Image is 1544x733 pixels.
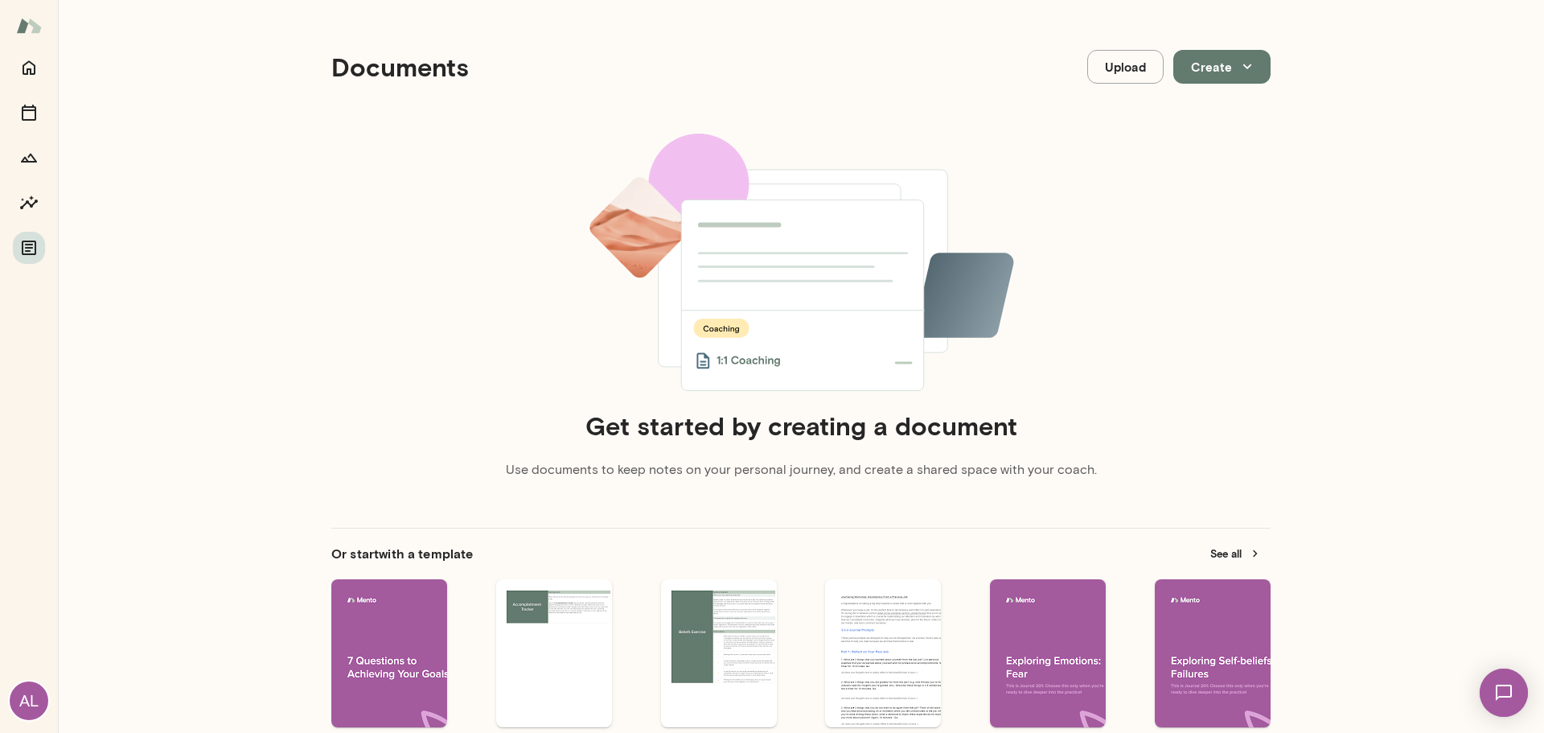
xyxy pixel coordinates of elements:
[13,51,45,84] button: Home
[16,10,42,41] img: Mento
[13,142,45,174] button: Growth Plan
[13,187,45,219] button: Insights
[13,232,45,264] button: Documents
[506,460,1097,480] p: Use documents to keep notes on your personal journey, and create a shared space with your coach.
[585,410,1017,441] h4: Get started by creating a document
[331,544,473,563] h6: Or start with a template
[1173,50,1271,84] button: Create
[1087,50,1164,84] button: Upload
[13,97,45,129] button: Sessions
[331,51,469,82] h4: Documents
[10,682,48,720] div: AL
[1201,542,1271,566] button: See all
[585,134,1016,390] img: empty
